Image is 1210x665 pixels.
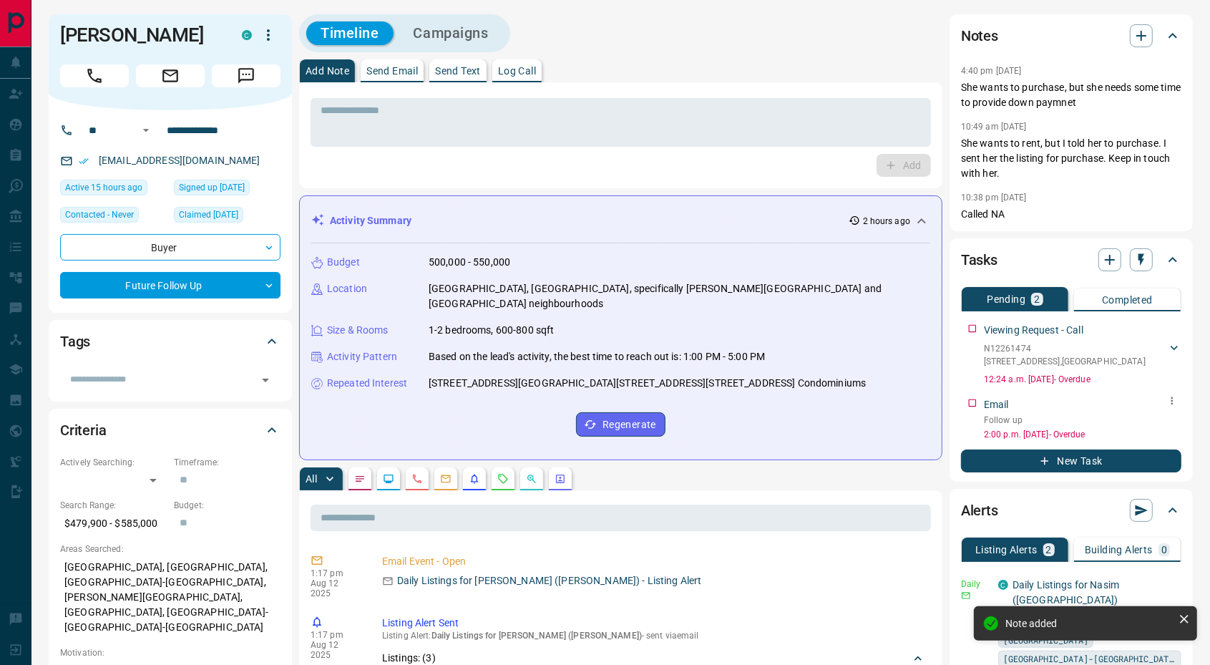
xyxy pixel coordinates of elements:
a: [EMAIL_ADDRESS][DOMAIN_NAME] [99,155,260,166]
button: Regenerate [576,412,665,437]
p: Listing Alert Sent [382,616,925,631]
span: Message [212,64,280,87]
p: $479,900 - $585,000 [60,512,167,535]
p: [GEOGRAPHIC_DATA], [GEOGRAPHIC_DATA], specifically [PERSON_NAME][GEOGRAPHIC_DATA] and [GEOGRAPHIC... [429,281,930,311]
p: Email Event - Open [382,554,925,569]
p: 2 [1046,545,1052,555]
p: Called NA [961,207,1181,222]
p: She wants to rent, but I told her to purchase. I sent her the listing for purchase. Keep in touch... [961,136,1181,181]
p: Listing Alerts [975,545,1038,555]
svg: Listing Alerts [469,473,480,485]
p: Building Alerts [1085,545,1153,555]
div: Note added [1005,618,1173,629]
h2: Tasks [961,248,997,271]
h2: Tags [60,330,90,353]
h2: Notes [961,24,998,47]
button: New Task [961,450,1181,472]
p: Activity Pattern [327,349,397,364]
span: Call [60,64,129,87]
p: Areas Searched: [60,543,280,555]
p: Email [984,397,1009,412]
span: Email [136,64,205,87]
span: Daily Listings for [PERSON_NAME] ([PERSON_NAME]) [431,631,642,641]
p: Send Text [435,66,481,76]
button: Open [137,122,155,139]
div: Notes [961,19,1181,53]
span: Claimed [DATE] [179,208,238,222]
p: 1-2 bedrooms, 600-800 sqft [429,323,554,338]
p: Budget [327,255,360,270]
h2: Criteria [60,419,107,442]
p: She wants to purchase, but she needs some time to provide down paymnet [961,80,1181,110]
p: 12:24 a.m. [DATE] - Overdue [984,373,1181,386]
span: Signed up [DATE] [179,180,245,195]
p: 10:49 am [DATE] [961,122,1027,132]
p: 10:38 pm [DATE] [961,193,1027,203]
p: N12261474 [984,342,1146,355]
p: Send Email [366,66,418,76]
p: Budget: [174,499,280,512]
div: Buyer [60,234,280,261]
p: Aug 12 2025 [311,640,361,660]
button: Timeline [306,21,394,45]
p: Daily [961,578,990,591]
p: Aug 12 2025 [311,578,361,598]
p: [STREET_ADDRESS] , [GEOGRAPHIC_DATA] [984,355,1146,368]
p: Add Note [306,66,349,76]
p: Actively Searching: [60,456,167,469]
svg: Requests [497,473,509,485]
p: 2 hours ago [863,215,910,228]
div: N12261474[STREET_ADDRESS],[GEOGRAPHIC_DATA] [984,339,1181,371]
p: Based on the lead's activity, the best time to reach out is: 1:00 PM - 5:00 PM [429,349,765,364]
p: [STREET_ADDRESS][GEOGRAPHIC_DATA][STREET_ADDRESS][STREET_ADDRESS] Condominiums [429,376,866,391]
p: Follow up [984,414,1181,427]
div: condos.ca [242,30,252,40]
p: Location [327,281,367,296]
a: Daily Listings for Nasim ([GEOGRAPHIC_DATA]) [1013,579,1119,606]
button: Campaigns [399,21,503,45]
p: Motivation: [60,646,280,659]
div: Criteria [60,413,280,447]
svg: Lead Browsing Activity [383,473,394,485]
button: Open [255,370,275,390]
p: Size & Rooms [327,323,389,338]
p: All [306,474,317,484]
p: [GEOGRAPHIC_DATA], [GEOGRAPHIC_DATA], [GEOGRAPHIC_DATA]-[GEOGRAPHIC_DATA], [PERSON_NAME][GEOGRAPH... [60,555,280,639]
p: Viewing Request - Call [984,323,1083,338]
div: Activity Summary2 hours ago [311,208,930,234]
p: 500,000 - 550,000 [429,255,510,270]
div: Thu Jan 23 2025 [174,207,280,227]
h1: [PERSON_NAME] [60,24,220,47]
p: Log Call [498,66,536,76]
span: Active 15 hours ago [65,180,142,195]
svg: Email [961,591,971,601]
div: Thu Jan 23 2025 [174,180,280,200]
p: Timeframe: [174,456,280,469]
h2: Alerts [961,499,998,522]
p: 0 [1161,545,1167,555]
svg: Agent Actions [555,473,566,485]
div: condos.ca [998,580,1008,590]
div: Future Follow Up [60,272,280,298]
p: Activity Summary [330,213,411,228]
svg: Opportunities [526,473,537,485]
div: Alerts [961,493,1181,528]
p: Search Range: [60,499,167,512]
div: Mon Aug 11 2025 [60,180,167,200]
svg: Notes [354,473,366,485]
div: Tasks [961,243,1181,277]
p: 1:17 pm [311,568,361,578]
p: 4:40 pm [DATE] [961,66,1022,76]
p: Listing Alert : - sent via email [382,631,925,641]
p: 2 [1034,294,1040,304]
p: Completed [1102,295,1153,305]
svg: Email Verified [79,156,89,166]
svg: Emails [440,473,452,485]
p: 1:17 pm [311,630,361,640]
p: 2:00 p.m. [DATE] - Overdue [984,428,1181,441]
div: Tags [60,324,280,359]
span: Contacted - Never [65,208,134,222]
svg: Calls [411,473,423,485]
p: Pending [987,294,1025,304]
p: Daily Listings for [PERSON_NAME] ([PERSON_NAME]) - Listing Alert [397,573,701,588]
